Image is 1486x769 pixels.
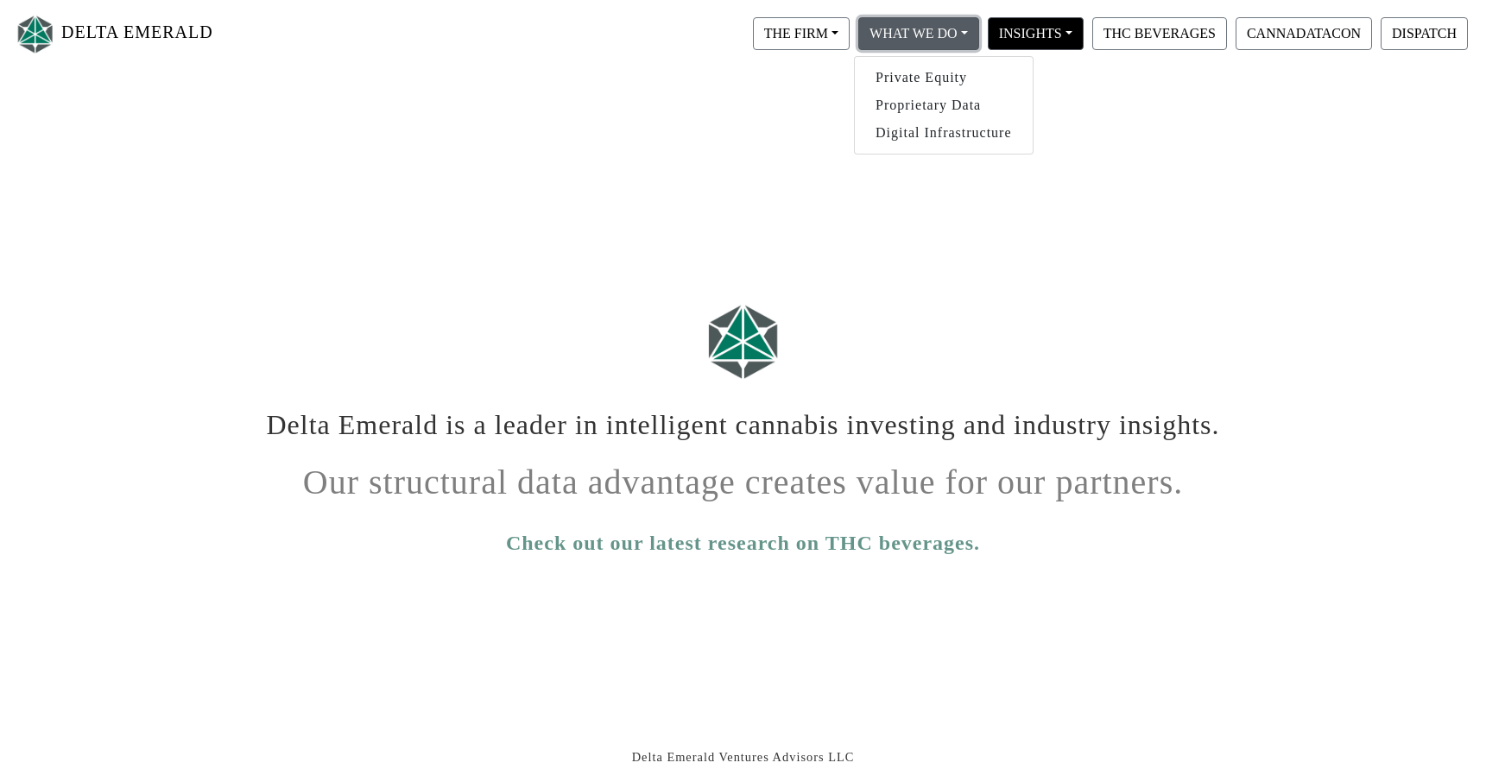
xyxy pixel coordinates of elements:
[14,7,213,61] a: DELTA EMERALD
[858,17,979,50] button: WHAT WE DO
[1236,17,1372,50] button: CANNADATACON
[14,11,57,57] img: Logo
[753,17,850,50] button: THE FIRM
[855,64,1033,91] a: Private Equity
[1231,25,1376,40] a: CANNADATACON
[988,17,1084,50] button: INSIGHTS
[700,296,787,387] img: Logo
[854,56,1034,154] div: THE FIRM
[1376,25,1472,40] a: DISPATCH
[506,527,980,558] a: Check out our latest research on THC beverages.
[1092,17,1227,50] button: THC BEVERAGES
[855,91,1033,119] a: Proprietary Data
[1381,17,1468,50] button: DISPATCH
[855,119,1033,147] a: Digital Infrastructure
[1088,25,1231,40] a: THC BEVERAGES
[264,395,1223,441] h1: Delta Emerald is a leader in intelligent cannabis investing and industry insights.
[264,449,1223,503] h1: Our structural data advantage creates value for our partners.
